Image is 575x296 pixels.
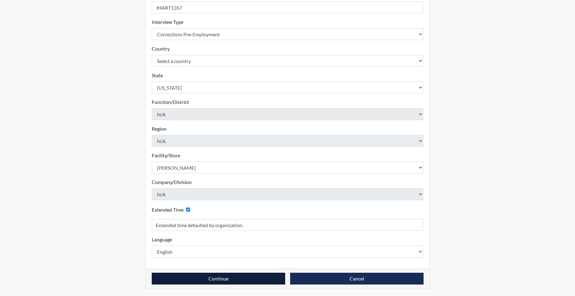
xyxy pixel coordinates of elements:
[152,273,285,285] button: Continue
[152,236,172,243] label: Language
[152,98,189,106] label: Function/District
[152,205,193,214] div: Checking this box will provide the interviewee with an accomodation of extra time to answer each ...
[290,273,424,285] button: Cancel
[152,152,180,159] label: Facility/Store
[152,178,192,186] label: Company/Division
[152,219,424,231] input: Reason for Extension
[152,18,183,26] label: Interview Type
[152,72,163,79] label: State
[152,2,424,13] input: Insert a Registration ID, which needs to be a unique alphanumeric value for each interviewee
[152,45,170,52] label: Country
[152,125,167,132] label: Region
[152,206,184,213] label: Extended Time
